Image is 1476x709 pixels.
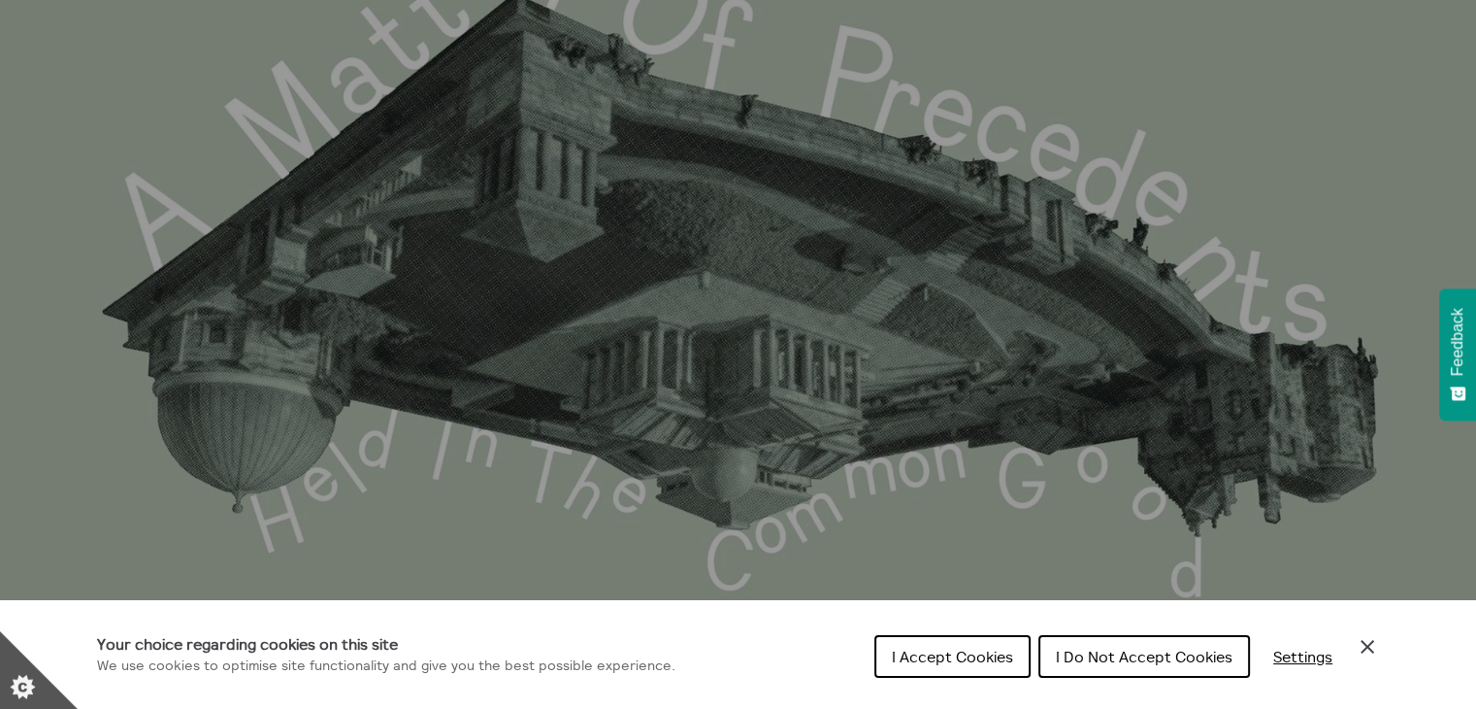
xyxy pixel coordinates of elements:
[1356,635,1379,658] button: Close Cookie Control
[97,656,675,677] p: We use cookies to optimise site functionality and give you the best possible experience.
[874,635,1031,678] button: I Accept Cookies
[1056,647,1232,666] span: I Do Not Accept Cookies
[1038,635,1250,678] button: I Do Not Accept Cookies
[1273,647,1332,666] span: Settings
[1439,288,1476,421] button: Feedback - Show survey
[1258,637,1348,676] button: Settings
[97,632,675,656] h1: Your choice regarding cookies on this site
[892,647,1013,666] span: I Accept Cookies
[1449,308,1466,376] span: Feedback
